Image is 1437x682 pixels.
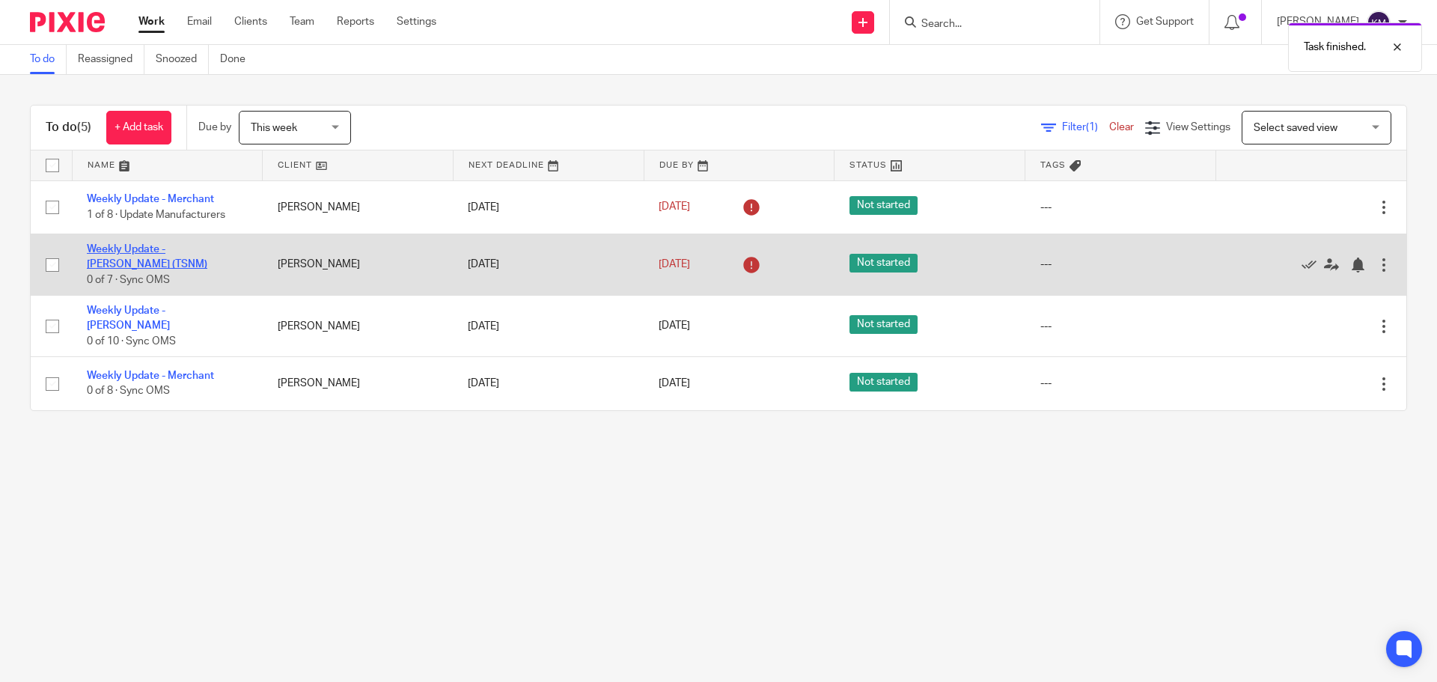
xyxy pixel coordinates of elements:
[263,357,454,410] td: [PERSON_NAME]
[1040,200,1201,215] div: ---
[849,196,918,215] span: Not started
[849,254,918,273] span: Not started
[337,14,374,29] a: Reports
[1040,257,1201,272] div: ---
[30,45,67,74] a: To do
[263,296,454,357] td: [PERSON_NAME]
[87,386,170,397] span: 0 of 8 · Sync OMS
[263,234,454,295] td: [PERSON_NAME]
[87,244,207,270] a: Weekly Update - [PERSON_NAME] (TSNM)
[77,121,91,133] span: (5)
[849,315,918,334] span: Not started
[453,296,644,357] td: [DATE]
[198,120,231,135] p: Due by
[87,210,225,220] span: 1 of 8 · Update Manufacturers
[659,321,690,332] span: [DATE]
[453,234,644,295] td: [DATE]
[1040,376,1201,391] div: ---
[1254,123,1337,133] span: Select saved view
[1062,122,1109,133] span: Filter
[1302,257,1324,272] a: Mark as done
[251,123,297,133] span: This week
[87,275,170,285] span: 0 of 7 · Sync OMS
[453,357,644,410] td: [DATE]
[1367,10,1391,34] img: svg%3E
[659,378,690,389] span: [DATE]
[78,45,144,74] a: Reassigned
[849,373,918,392] span: Not started
[397,14,436,29] a: Settings
[1166,122,1230,133] span: View Settings
[1086,122,1098,133] span: (1)
[1109,122,1134,133] a: Clear
[87,194,214,204] a: Weekly Update - Merchant
[187,14,212,29] a: Email
[87,371,214,381] a: Weekly Update - Merchant
[30,12,105,32] img: Pixie
[87,336,176,347] span: 0 of 10 · Sync OMS
[234,14,267,29] a: Clients
[659,202,690,213] span: [DATE]
[156,45,209,74] a: Snoozed
[220,45,257,74] a: Done
[46,120,91,136] h1: To do
[138,14,165,29] a: Work
[1304,40,1366,55] p: Task finished.
[659,259,690,270] span: [DATE]
[106,111,171,144] a: + Add task
[87,305,170,331] a: Weekly Update - [PERSON_NAME]
[263,180,454,234] td: [PERSON_NAME]
[453,180,644,234] td: [DATE]
[1040,161,1066,169] span: Tags
[1040,319,1201,334] div: ---
[290,14,314,29] a: Team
